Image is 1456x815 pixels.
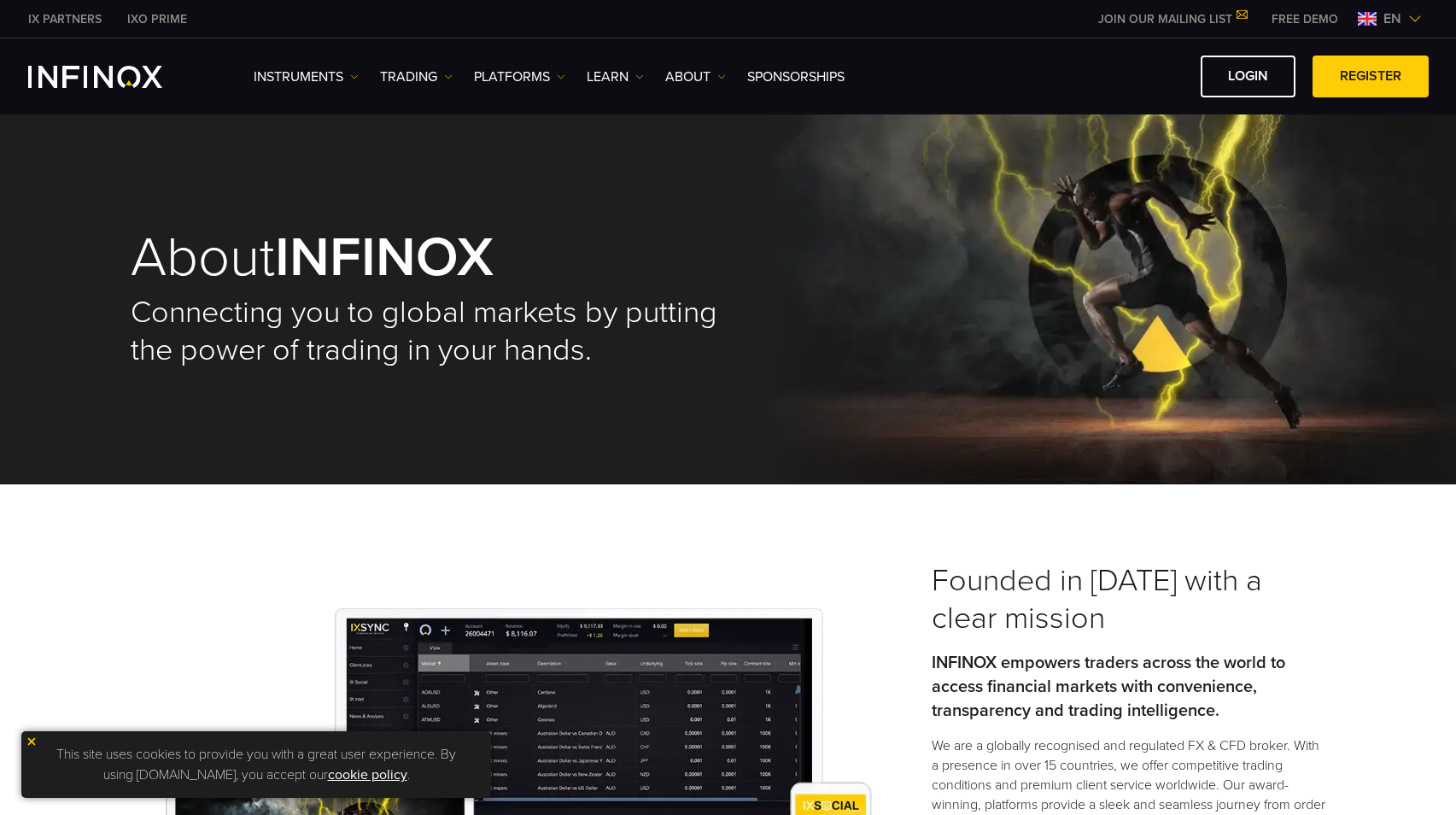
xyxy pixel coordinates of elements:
[254,67,359,87] a: Instruments
[932,651,1326,723] p: INFINOX empowers traders across the world to access financial markets with convenience, transpare...
[131,294,728,369] h2: Connecting you to global markets by putting the power of trading in your hands.
[1085,12,1259,26] a: JOIN OUR MAILING LIST
[28,66,202,88] a: INFINOX Logo
[1259,10,1351,28] a: INFINOX MENU
[665,67,726,87] a: ABOUT
[587,67,644,87] a: Learn
[328,766,407,783] a: cookie policy
[932,562,1326,637] h3: Founded in [DATE] with a clear mission
[30,740,482,789] p: This site uses cookies to provide you with a great user experience. By using [DOMAIN_NAME], you a...
[114,10,200,28] a: INFINOX
[1377,9,1408,29] span: en
[131,230,728,285] h1: About
[275,224,494,291] strong: INFINOX
[1201,56,1295,97] a: LOGIN
[747,67,845,87] a: SPONSORSHIPS
[1313,56,1429,97] a: REGISTER
[15,10,114,28] a: INFINOX
[474,67,565,87] a: PLATFORMS
[380,67,453,87] a: TRADING
[26,736,38,748] img: yellow close icon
